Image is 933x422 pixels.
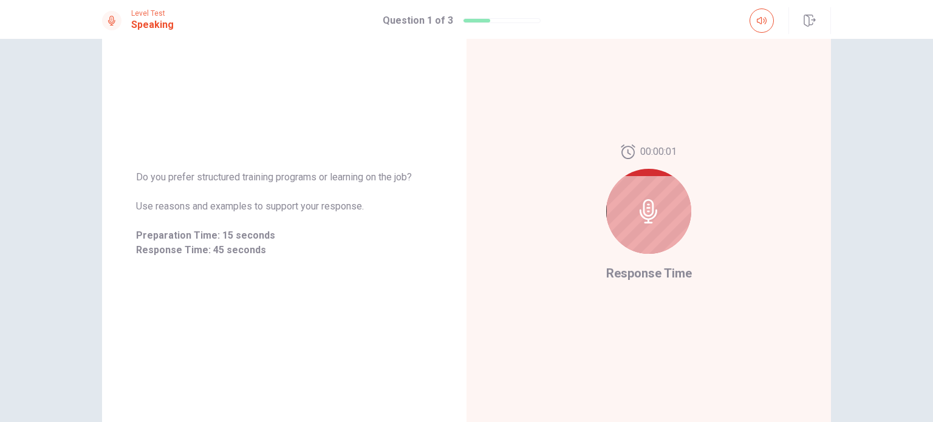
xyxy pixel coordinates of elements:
span: Response Time [606,266,692,281]
span: 00:00:01 [640,145,677,159]
h1: Speaking [131,18,174,32]
span: Do you prefer structured training programs or learning on the job? [136,170,432,185]
span: Preparation Time: 15 seconds [136,228,432,243]
span: Use reasons and examples to support your response. [136,199,432,214]
span: Response Time: 45 seconds [136,243,432,257]
span: Level Test [131,9,174,18]
h1: Question 1 of 3 [383,13,453,28]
